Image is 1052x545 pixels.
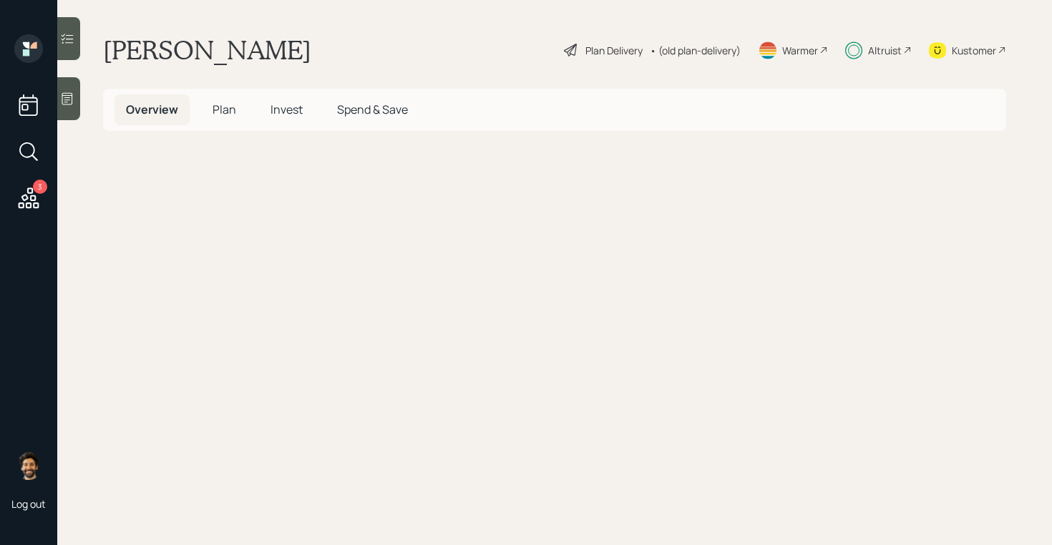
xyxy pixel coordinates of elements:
div: 3 [33,180,47,194]
div: Plan Delivery [585,43,643,58]
div: • (old plan-delivery) [650,43,741,58]
span: Invest [271,102,303,117]
div: Kustomer [952,43,996,58]
div: Altruist [868,43,902,58]
h1: [PERSON_NAME] [103,34,311,66]
div: Warmer [782,43,818,58]
span: Plan [213,102,236,117]
div: Log out [11,497,46,511]
img: eric-schwartz-headshot.png [14,451,43,480]
span: Spend & Save [337,102,408,117]
span: Overview [126,102,178,117]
